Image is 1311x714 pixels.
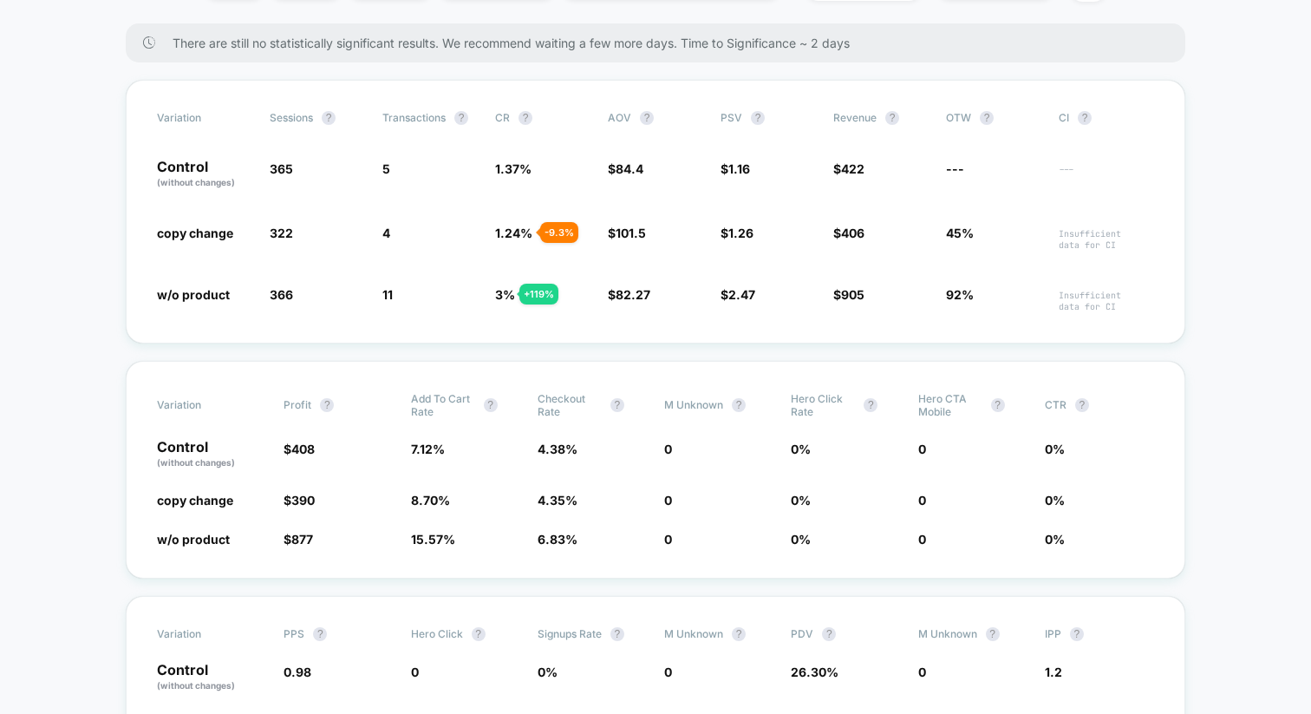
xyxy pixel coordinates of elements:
span: PDV [791,627,813,640]
span: 877 [291,532,313,547]
span: Variation [157,111,252,125]
span: 1.26 [728,226,753,240]
p: Control [157,160,252,189]
button: ? [640,111,654,125]
span: copy change [157,226,233,240]
span: Add To Cart Rate [411,392,475,418]
button: ? [732,627,746,641]
span: 7.12 % [411,442,445,456]
span: 406 [841,226,864,240]
span: copy change [157,493,233,508]
span: 0 [918,532,926,547]
span: AOV [608,111,631,124]
span: Hero click rate [791,392,855,418]
button: ? [751,111,765,125]
span: Transactions [382,111,446,124]
button: ? [610,627,624,641]
span: IPP [1045,627,1061,640]
span: 1.16 [728,161,750,176]
button: ? [991,398,1005,412]
span: 0 % [1045,493,1065,508]
button: ? [519,111,532,125]
span: 0 % [791,442,811,456]
span: (without changes) [157,177,235,187]
span: 0.98 [284,665,311,679]
span: 4.38 % [538,442,577,456]
span: $ [833,161,864,176]
span: 92% [946,287,974,302]
span: --- [1059,164,1154,189]
span: 6.83 % [538,532,577,547]
span: Insufficient data for CI [1059,228,1154,251]
span: 26.30 % [791,665,838,679]
button: ? [313,627,327,641]
span: 3 % [495,287,515,302]
span: $ [284,493,315,508]
span: OTW [946,111,1041,125]
span: $ [833,226,864,240]
button: ? [322,111,336,125]
button: ? [732,398,746,412]
span: Variation [157,627,252,641]
span: 4 [382,226,390,240]
span: 4.35 % [538,493,577,508]
span: 2.47 [728,287,755,302]
div: + 119 % [519,284,558,305]
span: 0 % [791,532,811,547]
span: 0 [664,493,672,508]
span: --- [946,161,964,176]
span: 0 % [538,665,558,679]
span: Signups Rate [538,627,602,640]
span: $ [284,532,313,547]
span: Profit [284,398,311,411]
p: Control [157,663,266,692]
span: 0 [664,442,672,456]
button: ? [864,398,877,412]
span: 84.4 [616,161,643,176]
span: 0 % [1045,532,1065,547]
span: 0 % [1045,442,1065,456]
span: (without changes) [157,680,235,691]
span: Hero CTA mobile [918,392,982,418]
span: 8.70 % [411,493,450,508]
div: - 9.3 % [540,222,578,243]
span: 45% [946,226,974,240]
button: ? [1070,627,1084,641]
span: (without changes) [157,457,235,468]
button: ? [986,627,1000,641]
span: 905 [841,287,864,302]
span: w/o product [157,287,230,302]
span: 101.5 [616,226,646,240]
span: M Unknown [664,627,723,640]
span: 0 [918,493,926,508]
span: 0 % [791,493,811,508]
span: 0 [664,532,672,547]
span: PPS [284,627,304,640]
span: $ [721,287,755,302]
span: 390 [291,493,315,508]
span: 1.24 % [495,226,532,240]
button: ? [484,398,498,412]
span: 0 [411,665,419,679]
span: 1.37 % [495,161,532,176]
span: $ [833,287,864,302]
span: Hero click [411,627,463,640]
button: ? [1078,111,1092,125]
span: M Unknown [918,627,977,640]
span: Sessions [270,111,313,124]
button: ? [320,398,334,412]
span: 366 [270,287,293,302]
span: Variation [157,392,252,418]
span: Checkout Rate [538,392,602,418]
p: Control [157,440,266,469]
span: 322 [270,226,293,240]
span: PSV [721,111,742,124]
span: M Unknown [664,398,723,411]
span: CI [1059,111,1154,125]
button: ? [472,627,486,641]
span: 5 [382,161,390,176]
span: CR [495,111,510,124]
span: Revenue [833,111,877,124]
span: 1.2 [1045,665,1062,679]
span: CTR [1045,398,1066,411]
